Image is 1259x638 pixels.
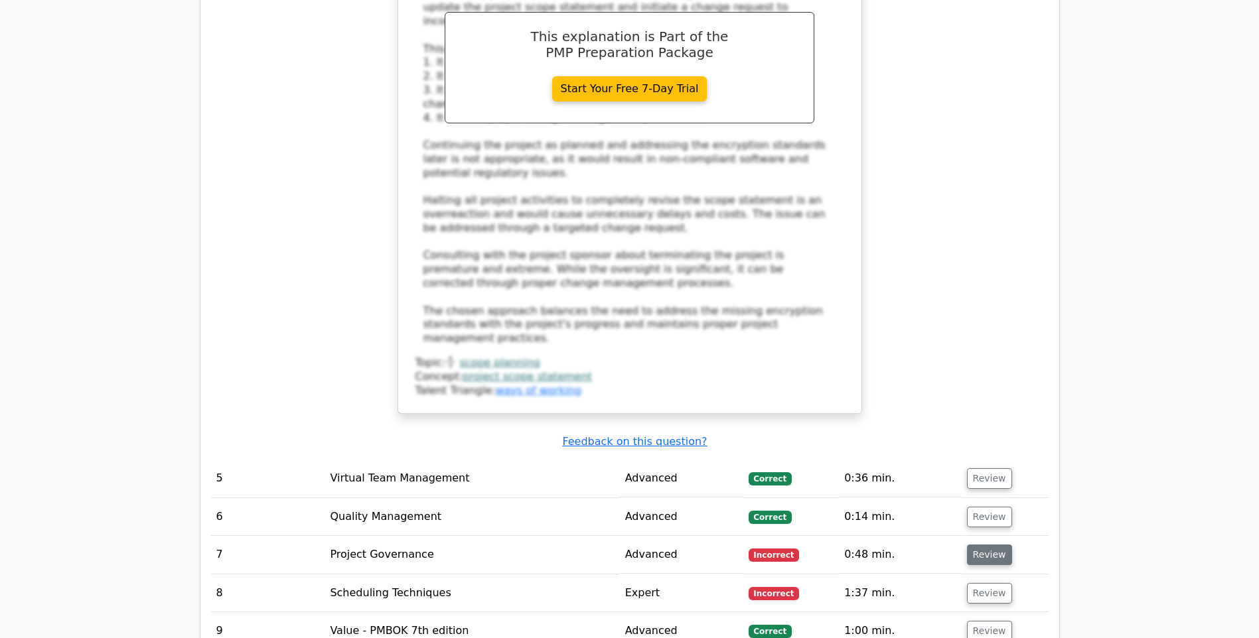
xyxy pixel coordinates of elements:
[211,498,325,536] td: 6
[839,498,961,536] td: 0:14 min.
[967,468,1012,489] button: Review
[749,587,800,600] span: Incorrect
[415,356,844,397] div: Talent Triangle:
[459,356,540,369] a: scope planning
[562,435,707,448] a: Feedback on this question?
[463,370,592,383] a: project scope statement
[967,544,1012,565] button: Review
[620,574,743,612] td: Expert
[749,625,792,638] span: Correct
[839,536,961,574] td: 0:48 min.
[211,574,325,612] td: 8
[325,460,619,497] td: Virtual Team Management
[967,507,1012,527] button: Review
[620,498,743,536] td: Advanced
[749,472,792,485] span: Correct
[839,574,961,612] td: 1:37 min.
[620,536,743,574] td: Advanced
[415,356,844,370] div: Topic:
[325,498,619,536] td: Quality Management
[211,536,325,574] td: 7
[967,583,1012,604] button: Review
[211,460,325,497] td: 5
[620,460,743,497] td: Advanced
[839,460,961,497] td: 0:36 min.
[325,536,619,574] td: Project Governance
[415,370,844,384] div: Concept:
[749,511,792,524] span: Correct
[325,574,619,612] td: Scheduling Techniques
[749,548,800,562] span: Incorrect
[495,384,581,397] a: ways of working
[552,76,707,101] a: Start Your Free 7-Day Trial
